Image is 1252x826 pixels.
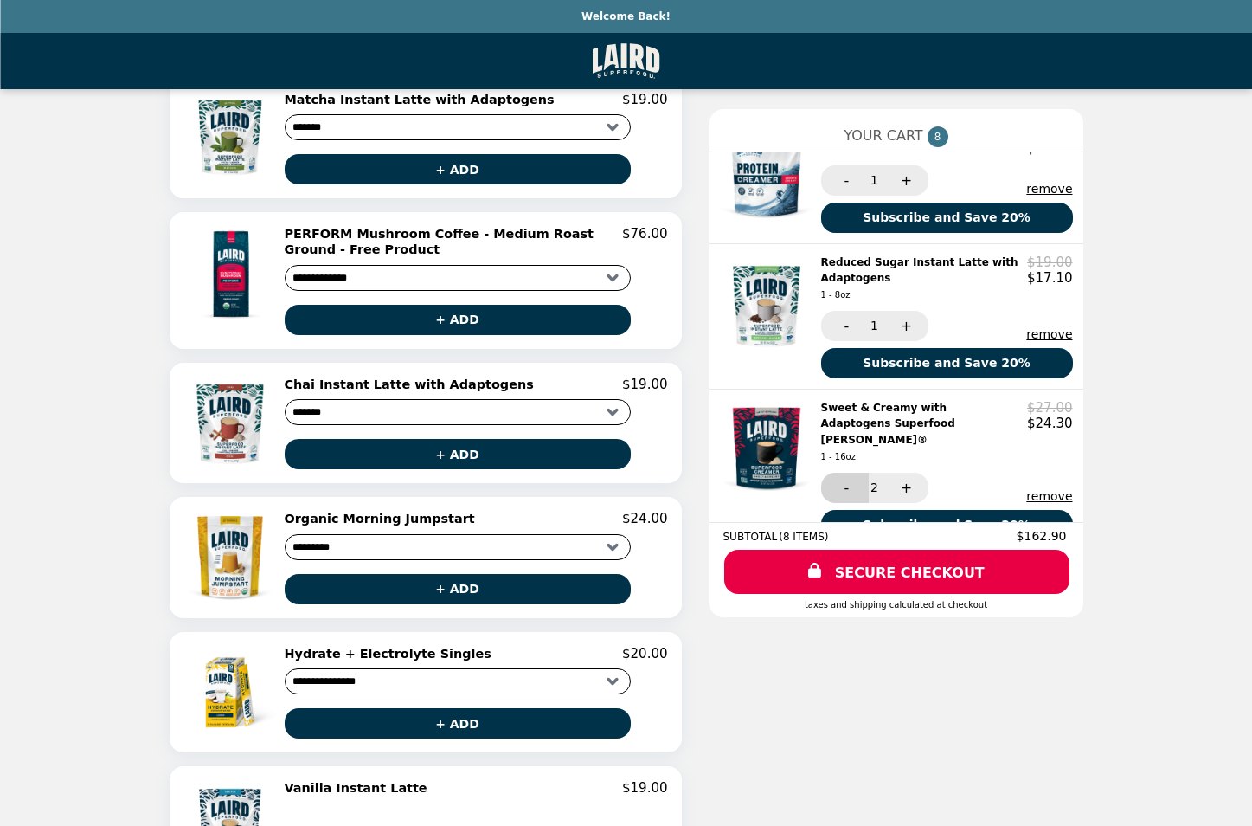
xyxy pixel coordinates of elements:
img: Organic Morning Jumpstart [183,511,279,603]
p: $24.00 [622,511,668,526]
img: Sweet & Creamy with Adaptogens Superfood Creamer® [717,400,819,497]
select: Select a product variant [285,114,631,140]
select: Select a product variant [285,265,631,291]
img: PERFORM Mushroom Coffee - Medium Roast Ground - Free Product [181,226,282,323]
p: $20.00 [622,646,668,661]
p: $76.00 [622,226,668,258]
h2: Chai Instant Latte with Adaptogens [285,377,541,392]
h2: PERFORM Mushroom Coffee - Medium Roast Ground - Free Product [285,226,623,258]
p: $27.00 [1027,400,1073,416]
select: Select a product variant [285,668,631,694]
span: $162.90 [1017,529,1069,543]
img: Brand Logo [592,43,659,79]
h2: Vanilla Instant Latte [285,780,434,796]
button: + ADD [285,154,631,184]
span: ( 8 ITEMS ) [779,531,828,543]
button: remove [1026,182,1072,196]
h2: Sweet & Creamy with Adaptogens Superfood [PERSON_NAME]® [821,400,1028,466]
img: Protein Creamer [717,125,819,222]
button: - [821,311,869,341]
div: 1 - 8oz [821,287,1021,303]
button: Subscribe and Save 20% [821,203,1073,233]
h2: Reduced Sugar Instant Latte with Adaptogens [821,255,1028,304]
button: Subscribe and Save 20% [821,348,1073,378]
button: + ADD [285,439,631,469]
img: Reduced Sugar Instant Latte with Adaptogens [717,255,819,352]
img: Hydrate + Electrolyte Singles [183,646,279,739]
button: + [881,473,928,503]
p: $19.00 [622,377,668,392]
select: Select a product variant [285,399,631,425]
button: + ADD [285,574,631,604]
p: $24.30 [1027,416,1073,431]
button: + [881,311,928,341]
p: Welcome Back! [581,10,671,23]
button: + ADD [285,708,631,739]
h2: Organic Morning Jumpstart [285,511,482,526]
img: Chai Instant Latte with Adaptogens [183,377,279,469]
span: 1 [870,319,878,332]
h2: Hydrate + Electrolyte Singles [285,646,498,661]
button: Subscribe and Save 20% [821,510,1073,540]
span: 1 [870,173,878,187]
p: $17.10 [1027,270,1073,286]
p: $19.00 [1027,255,1073,270]
p: $19.00 [622,780,668,796]
span: 8 [928,126,948,147]
span: 2 [870,481,878,494]
button: remove [1026,327,1072,341]
img: Matcha Instant Latte with Adaptogens [183,92,279,184]
span: SUBTOTAL [723,531,780,543]
div: 1 - 16oz [821,449,1021,465]
button: + [881,165,928,196]
span: YOUR CART [844,127,922,144]
select: Select a product variant [285,534,631,560]
a: SECURE CHECKOUT [724,550,1069,594]
button: - [821,165,869,196]
button: + ADD [285,305,631,335]
button: remove [1026,489,1072,503]
button: - [821,473,869,503]
div: Taxes and Shipping calculated at checkout [723,600,1069,610]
